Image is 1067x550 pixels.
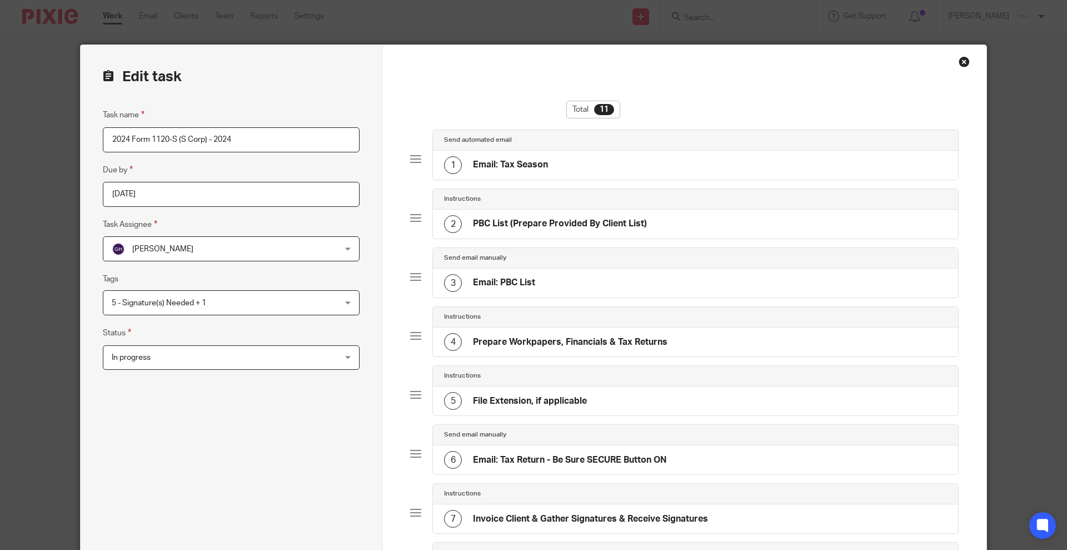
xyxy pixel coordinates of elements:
h4: Prepare Workpapers, Financials & Tax Returns [473,336,667,348]
h2: Edit task [103,67,360,86]
label: Tags [103,274,118,285]
div: 11 [594,104,614,115]
h4: Email: Tax Season [473,159,548,171]
input: Pick a date [103,182,360,207]
span: [PERSON_NAME] [132,245,193,253]
h4: Invoice Client & Gather Signatures & Receive Signatures [473,513,708,525]
h4: Instructions [444,195,481,204]
span: 5 - Signature(s) Needed + 1 [112,299,206,307]
h4: PBC List (Prepare Provided By Client List) [473,218,647,230]
h4: Send email manually [444,254,506,262]
img: svg%3E [112,242,125,256]
h4: Instructions [444,371,481,380]
h4: Instructions [444,313,481,321]
div: 1 [444,156,462,174]
h4: Send email manually [444,430,506,439]
div: 7 [444,510,462,528]
span: In progress [112,354,151,361]
h4: Instructions [444,489,481,498]
label: Due by [103,163,133,176]
div: Total [566,101,620,118]
h4: Send automated email [444,136,512,145]
label: Task name [103,108,144,121]
div: 3 [444,274,462,292]
div: 6 [444,451,462,469]
h4: Email: PBC List [473,277,535,289]
h4: File Extension, if applicable [473,395,587,407]
div: Close this dialog window [959,56,970,67]
label: Status [103,326,131,339]
label: Task Assignee [103,218,157,231]
div: 5 [444,392,462,410]
div: 4 [444,333,462,351]
h4: Email: Tax Return - Be Sure SECURE Button ON [473,454,667,466]
div: 2 [444,215,462,233]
